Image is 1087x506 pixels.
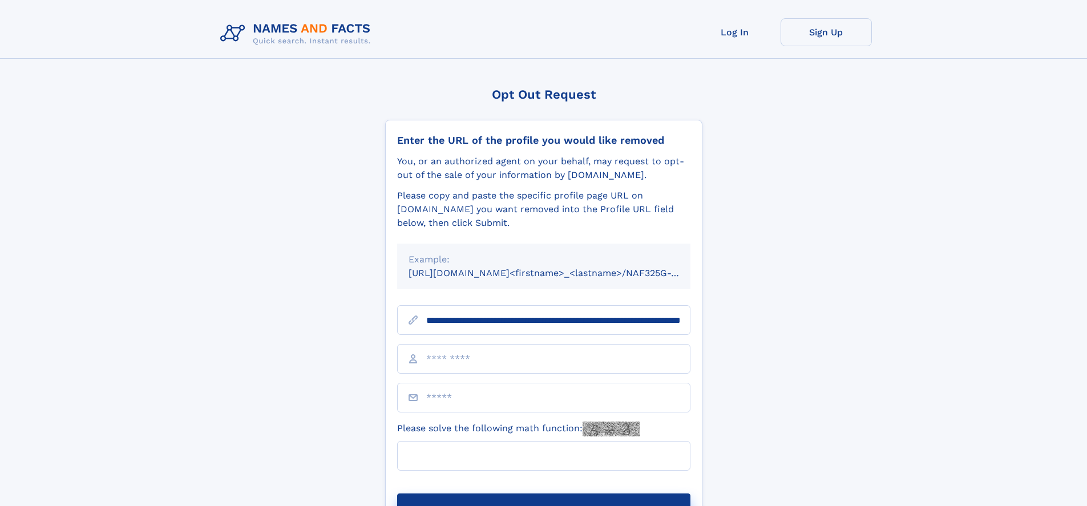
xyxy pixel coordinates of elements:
[397,134,690,147] div: Enter the URL of the profile you would like removed
[781,18,872,46] a: Sign Up
[397,155,690,182] div: You, or an authorized agent on your behalf, may request to opt-out of the sale of your informatio...
[397,422,640,436] label: Please solve the following math function:
[409,268,712,278] small: [URL][DOMAIN_NAME]<firstname>_<lastname>/NAF325G-xxxxxxxx
[689,18,781,46] a: Log In
[216,18,380,49] img: Logo Names and Facts
[397,189,690,230] div: Please copy and paste the specific profile page URL on [DOMAIN_NAME] you want removed into the Pr...
[409,253,679,266] div: Example:
[385,87,702,102] div: Opt Out Request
